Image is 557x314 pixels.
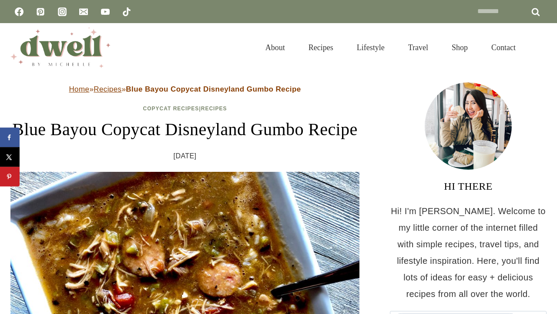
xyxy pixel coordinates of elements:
[94,85,121,93] a: Recipes
[254,32,527,63] nav: Primary Navigation
[10,3,28,20] a: Facebook
[10,116,359,143] h1: Blue Bayou Copycat Disneyland Gumbo Recipe
[143,106,199,112] a: Copycat Recipes
[69,85,89,93] a: Home
[97,3,114,20] a: YouTube
[297,32,345,63] a: Recipes
[201,106,227,112] a: Recipes
[32,3,49,20] a: Pinterest
[480,32,527,63] a: Contact
[390,178,547,194] h3: HI THERE
[345,32,396,63] a: Lifestyle
[396,32,440,63] a: Travel
[143,106,227,112] span: |
[69,85,301,93] span: » »
[118,3,135,20] a: TikTok
[532,40,547,55] button: View Search Form
[174,150,197,163] time: [DATE]
[254,32,297,63] a: About
[54,3,71,20] a: Instagram
[75,3,92,20] a: Email
[126,85,301,93] strong: Blue Bayou Copycat Disneyland Gumbo Recipe
[440,32,480,63] a: Shop
[10,27,111,68] img: DWELL by michelle
[390,203,547,302] p: Hi! I'm [PERSON_NAME]. Welcome to my little corner of the internet filled with simple recipes, tr...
